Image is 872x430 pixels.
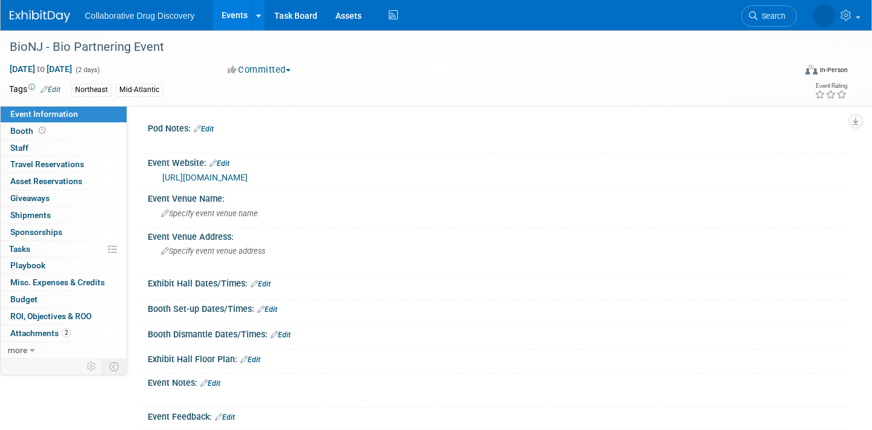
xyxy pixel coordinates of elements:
div: Event Rating [814,83,847,89]
div: Exhibit Hall Floor Plan: [148,350,848,366]
span: Playbook [10,260,45,270]
div: Event Notes: [148,374,848,389]
span: Asset Reservations [10,176,82,186]
a: Tasks [1,241,127,257]
div: Pod Notes: [148,119,848,135]
td: Tags [9,83,61,97]
span: Booth not reserved yet [36,126,48,135]
div: BioNJ - Bio Partnering Event [5,36,776,58]
span: Giveaways [10,193,50,203]
span: Booth [10,126,48,136]
a: Event Information [1,106,127,122]
a: Sponsorships [1,224,127,240]
img: Format-Inperson.png [805,65,817,74]
span: Collaborative Drug Discovery [85,11,194,21]
td: Toggle Event Tabs [102,359,127,374]
span: Specify event venue name [161,209,258,218]
a: Search [741,5,797,27]
div: Event Feedback: [148,408,848,423]
a: Giveaways [1,190,127,207]
a: Edit [194,125,214,133]
span: (2 days) [74,66,100,74]
div: Event Venue Address: [148,228,848,243]
a: Shipments [1,207,127,223]
span: 2 [62,328,71,337]
div: Event Format [723,63,848,81]
a: Asset Reservations [1,173,127,190]
span: Budget [10,294,38,304]
a: more [1,342,127,359]
span: Event Information [10,109,78,119]
a: Edit [271,331,291,339]
a: Travel Reservations [1,156,127,173]
a: ROI, Objectives & ROO [1,308,127,325]
span: Attachments [10,328,71,338]
a: Misc. Expenses & Credits [1,274,127,291]
a: Attachments2 [1,325,127,342]
a: Staff [1,140,127,156]
span: Tasks [9,244,30,254]
a: Edit [210,159,230,168]
a: Edit [200,379,220,388]
a: Edit [240,356,260,364]
div: Event Venue Name: [148,190,848,205]
a: Edit [41,85,61,94]
div: Booth Set-up Dates/Times: [148,300,848,316]
div: Event Website: [148,154,848,170]
button: Committed [223,64,296,76]
div: Mid-Atlantic [116,84,163,96]
div: Exhibit Hall Dates/Times: [148,274,848,290]
div: Booth Dismantle Dates/Times: [148,325,848,341]
a: Edit [251,280,271,288]
span: [DATE] [DATE] [9,64,73,74]
div: In-Person [819,65,848,74]
a: Edit [257,305,277,314]
span: Shipments [10,210,51,220]
img: ExhibitDay [10,10,70,22]
span: Search [758,12,785,21]
span: Travel Reservations [10,159,84,169]
span: Specify event venue address [161,246,265,256]
span: ROI, Objectives & ROO [10,311,91,321]
a: Edit [215,413,235,422]
span: Misc. Expenses & Credits [10,277,105,287]
span: to [35,64,47,74]
a: Playbook [1,257,127,274]
td: Personalize Event Tab Strip [81,359,102,374]
img: Carly Hutner [813,4,836,27]
span: Sponsorships [10,227,62,237]
div: Northeast [71,84,111,96]
span: more [8,345,27,355]
span: Staff [10,143,28,153]
a: Budget [1,291,127,308]
a: Booth [1,123,127,139]
a: [URL][DOMAIN_NAME] [162,173,248,182]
